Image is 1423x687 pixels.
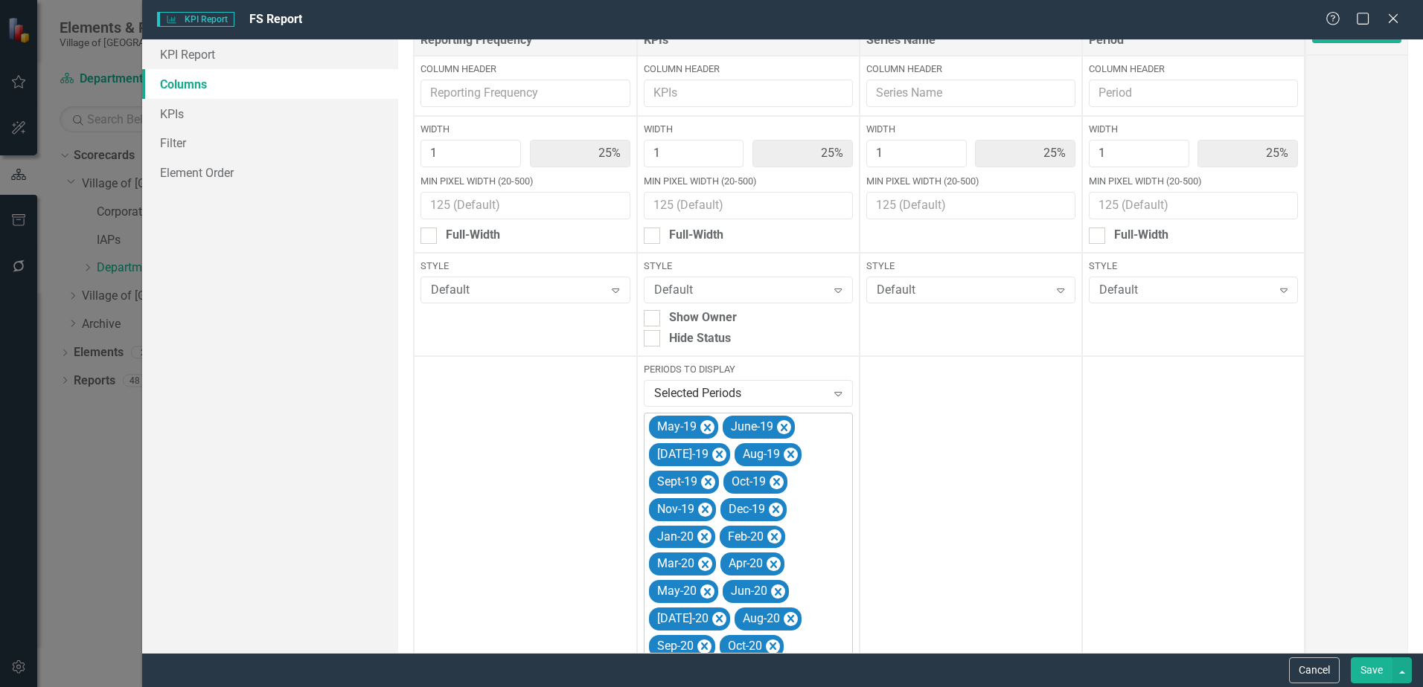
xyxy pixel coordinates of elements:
[866,175,1075,188] label: Min Pixel Width (20-500)
[654,282,827,299] div: Default
[1289,657,1340,683] button: Cancel
[767,557,781,571] div: Remove Apr-20
[644,62,853,76] label: Column Header
[142,99,398,129] a: KPIs
[727,471,768,493] div: Oct-19
[738,444,782,465] div: Aug-19
[420,62,630,76] label: Column Header
[1089,62,1298,76] label: Column Header
[1089,123,1298,136] label: Width
[653,416,699,438] div: May-19
[420,32,609,57] div: Reporting Frequency
[700,584,714,599] div: Remove May-20
[698,557,712,571] div: Remove Mar-20
[653,581,699,602] div: May-20
[142,39,398,69] a: KPI Report
[777,420,791,434] div: Remove June-19
[653,444,711,465] div: [DATE]-19
[866,140,967,167] input: Column Width
[766,639,780,654] div: Remove Oct-20
[669,309,737,326] div: Show Owner
[1351,657,1392,683] button: Save
[644,192,853,219] input: 125 (Default)
[698,503,712,517] div: Remove Nov-19
[723,526,766,548] div: Feb-20
[712,448,726,462] div: Remove Jul-19
[1089,259,1298,273] label: Style
[644,32,832,57] div: KPIs
[420,175,630,188] label: Min Pixel Width (20-500)
[1099,282,1272,299] div: Default
[724,499,767,520] div: Dec-19
[1089,192,1298,219] input: 125 (Default)
[866,80,1075,107] input: Series Name
[726,416,776,438] div: June-19
[712,612,726,626] div: Remove Jul-20
[1089,175,1298,188] label: Min Pixel Width (20-500)
[653,526,696,548] div: Jan-20
[784,448,798,462] div: Remove Aug-19
[769,503,783,517] div: Remove Dec-19
[644,140,744,167] input: Column Width
[697,639,711,654] div: Remove Sep-20
[653,499,697,520] div: Nov-19
[420,140,521,167] input: Column Width
[1089,80,1298,107] input: Period
[653,636,696,657] div: Sep-20
[420,123,630,136] label: Width
[653,553,697,575] div: Mar-20
[771,584,785,599] div: Remove Jun-20
[669,227,723,244] div: Full-Width
[249,12,302,26] span: FS Report
[644,175,853,188] label: Min Pixel Width (20-500)
[644,80,853,107] input: KPIs
[723,636,764,657] div: Oct-20
[644,123,853,136] label: Width
[767,529,781,544] div: Remove Feb-20
[770,475,784,489] div: Remove Oct-19
[142,128,398,158] a: Filter
[1089,32,1277,57] div: Period
[431,282,604,299] div: Default
[738,608,782,630] div: Aug-20
[866,259,1075,273] label: Style
[701,475,715,489] div: Remove Sept-19
[653,471,700,493] div: Sept-19
[446,227,500,244] div: Full-Width
[866,123,1075,136] label: Width
[1114,227,1168,244] div: Full-Width
[420,259,630,273] label: Style
[157,12,234,27] span: KPI Report
[866,192,1075,219] input: 125 (Default)
[644,363,853,376] label: Periods to Display
[142,158,398,187] a: Element Order
[654,385,827,402] div: Selected Periods
[724,553,765,575] div: Apr-20
[1089,140,1189,167] input: Column Width
[653,608,711,630] div: [DATE]-20
[420,192,630,219] input: 125 (Default)
[726,581,770,602] div: Jun-20
[420,80,630,107] input: Reporting Frequency
[866,62,1075,76] label: Column Header
[700,420,714,434] div: Remove May-19
[142,69,398,99] a: Columns
[697,529,711,544] div: Remove Jan-20
[669,330,731,347] div: Hide Status
[644,259,853,273] label: Style
[877,282,1049,299] div: Default
[866,32,1055,57] div: Series Name
[784,612,798,626] div: Remove Aug-20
